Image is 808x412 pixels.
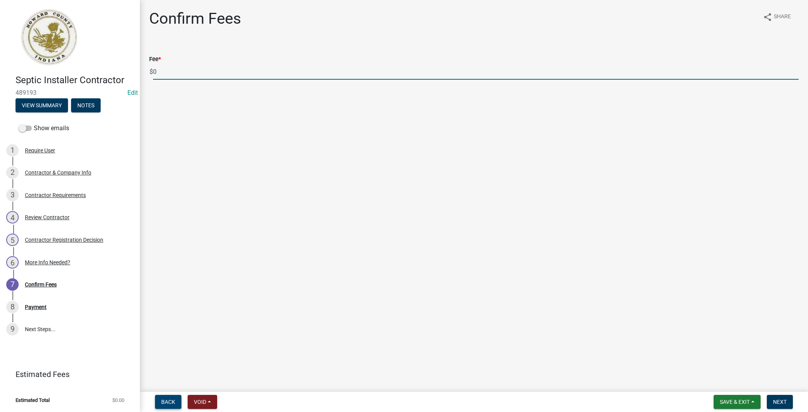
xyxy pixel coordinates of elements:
[714,395,761,409] button: Save & Exit
[16,398,50,403] span: Estimated Total
[16,98,68,112] button: View Summary
[6,211,19,223] div: 4
[6,144,19,157] div: 1
[194,399,206,405] span: Void
[25,282,57,287] div: Confirm Fees
[25,192,86,198] div: Contractor Requirements
[763,12,772,22] i: share
[71,98,101,112] button: Notes
[6,323,19,335] div: 9
[774,12,791,22] span: Share
[6,166,19,179] div: 2
[720,399,750,405] span: Save & Exit
[127,89,138,96] wm-modal-confirm: Edit Application Number
[25,170,91,175] div: Contractor & Company Info
[6,189,19,201] div: 3
[773,399,787,405] span: Next
[161,399,175,405] span: Back
[16,89,124,96] span: 489193
[757,9,797,24] button: shareShare
[25,260,70,265] div: More Info Needed?
[6,278,19,291] div: 7
[16,103,68,109] wm-modal-confirm: Summary
[71,103,101,109] wm-modal-confirm: Notes
[127,89,138,96] a: Edit
[149,9,241,28] h1: Confirm Fees
[6,367,127,382] a: Estimated Fees
[25,215,70,220] div: Review Contractor
[155,395,181,409] button: Back
[767,395,793,409] button: Next
[6,301,19,313] div: 8
[149,57,161,62] label: Fee
[25,304,47,310] div: Payment
[6,234,19,246] div: 5
[16,75,134,86] h4: Septic Installer Contractor
[188,395,217,409] button: Void
[16,8,82,66] img: Howard County, Indiana
[25,237,103,243] div: Contractor Registration Decision
[112,398,124,403] span: $0.00
[149,64,153,80] span: $
[25,148,55,153] div: Require User
[19,124,69,133] label: Show emails
[6,256,19,269] div: 6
